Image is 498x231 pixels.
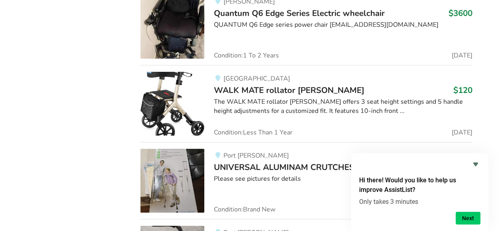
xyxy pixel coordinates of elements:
div: Hi there! Would you like to help us improve AssistList? [359,160,480,225]
div: The WALK MATE rollator [PERSON_NAME] offers 3 seat height settings and 5 handle height adjustment... [214,97,472,116]
p: Only takes 3 minutes [359,198,480,205]
img: mobility-walk mate rollator walker [140,72,204,136]
span: Condition: Less Than 1 Year [214,129,292,136]
div: Please see pictures for details [214,174,472,184]
div: QUANTUM Q6 Edge series power chair [EMAIL_ADDRESS][DOMAIN_NAME] [214,20,472,30]
h2: Hi there! Would you like to help us improve AssistList? [359,176,480,195]
h3: $120 [453,85,472,95]
button: Next question [456,212,480,225]
span: UNIVERSAL ALUMINAM CRUTCHES [214,162,354,173]
span: Condition: 1 To 2 Years [214,52,279,59]
img: mobility-universal aluminam crutches [140,149,204,213]
h3: $3600 [449,8,472,18]
a: mobility-walk mate rollator walker[GEOGRAPHIC_DATA]WALK MATE rollator [PERSON_NAME]$120The WALK M... [140,65,472,142]
span: WALK MATE rollator [PERSON_NAME] [214,85,364,96]
button: Hide survey [471,160,480,169]
span: Quantum Q6 Edge Series Electric wheelchair [214,8,385,19]
span: [GEOGRAPHIC_DATA] [223,74,290,83]
span: [DATE] [452,129,472,136]
span: [DATE] [452,52,472,59]
span: Port [PERSON_NAME] [223,151,289,160]
a: mobility-universal aluminam crutches Port [PERSON_NAME]UNIVERSAL ALUMINAM CRUTCHES$30Please see p... [140,142,472,219]
span: Condition: Brand New [214,206,275,213]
